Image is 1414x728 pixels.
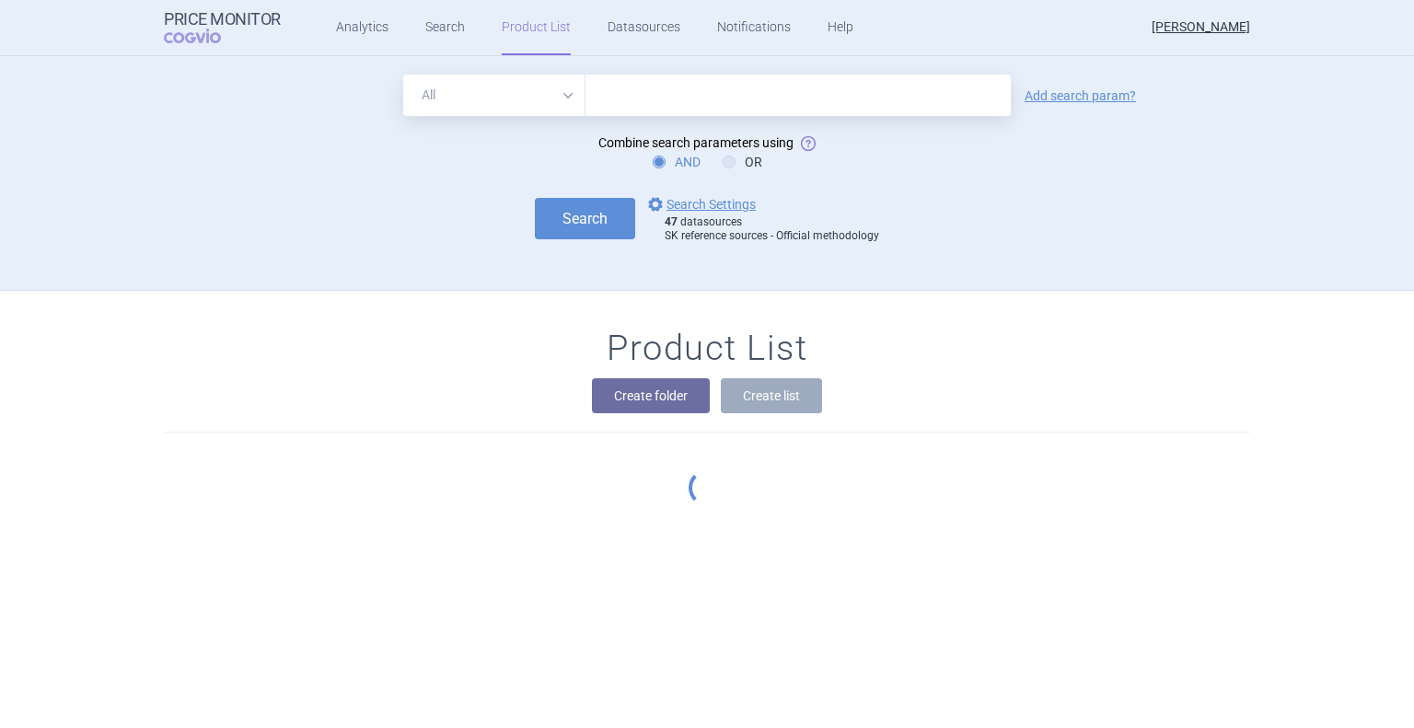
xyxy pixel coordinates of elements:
h1: Product List [607,328,807,370]
a: Price MonitorCOGVIO [164,10,281,45]
strong: 47 [665,215,678,228]
div: datasources SK reference sources - Official methodology [665,215,879,244]
span: Combine search parameters using [598,135,794,150]
strong: Price Monitor [164,10,281,29]
label: AND [653,153,701,171]
span: COGVIO [164,29,247,43]
button: Create list [721,378,822,413]
a: Search Settings [644,193,756,215]
button: Search [535,198,635,239]
button: Create folder [592,378,710,413]
label: OR [723,153,762,171]
a: Add search param? [1025,89,1136,102]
